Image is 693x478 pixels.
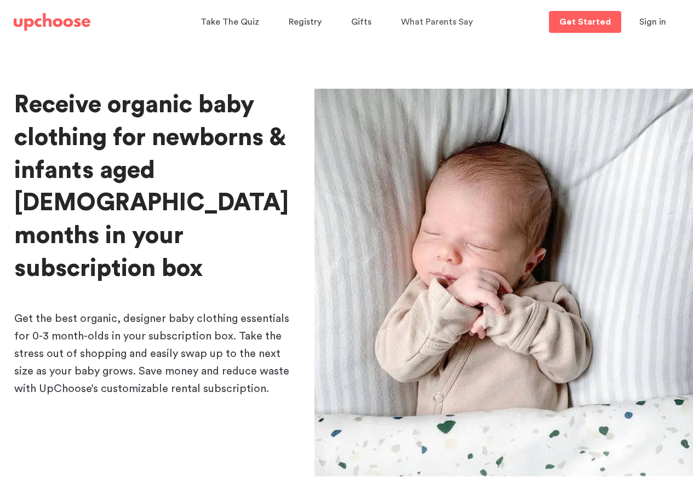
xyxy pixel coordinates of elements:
[401,18,473,26] span: What Parents Say
[14,89,297,285] h1: Receive organic baby clothing for newborns & infants aged [DEMOGRAPHIC_DATA] months in your subsc...
[289,11,325,33] a: Registry
[401,11,476,33] a: What Parents Say
[14,313,289,394] span: Get the best organic, designer baby clothing essentials for 0-3 month-olds in your subscription b...
[549,11,621,33] a: Get Started
[639,18,666,26] span: Sign in
[201,18,259,26] span: Take The Quiz
[351,11,375,33] a: Gifts
[289,18,322,26] span: Registry
[14,13,90,31] img: UpChoose
[14,11,90,33] a: UpChoose
[559,18,611,26] p: Get Started
[351,18,371,26] span: Gifts
[626,11,680,33] button: Sign in
[201,11,262,33] a: Take The Quiz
